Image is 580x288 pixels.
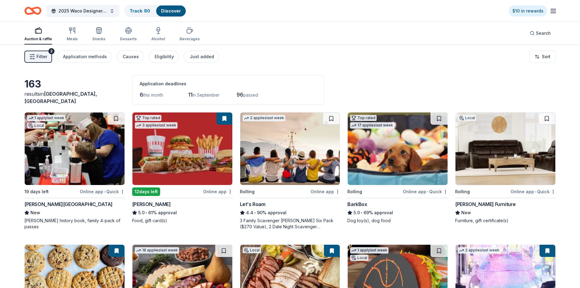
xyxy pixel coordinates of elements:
[24,24,52,44] button: Auction & raffle
[161,8,181,13] a: Discover
[427,189,428,194] span: •
[24,4,41,18] a: Home
[353,209,360,216] span: 5.0
[254,210,256,215] span: •
[188,91,192,98] span: 11
[190,53,214,60] div: Just added
[24,51,52,63] button: Filter2
[24,37,52,41] div: Auction & raffle
[240,218,340,230] div: 3 Family Scavenger [PERSON_NAME] Six Pack ($270 Value), 2 Date Night Scavenger [PERSON_NAME] Two ...
[92,37,105,41] div: Snacks
[58,7,107,15] span: 2025 Waco Designer Purse BIngo
[243,115,285,121] div: 2 applies last week
[117,51,144,63] button: Causes
[24,78,125,90] div: 163
[132,218,233,224] div: Food, gift card(s)
[132,187,160,196] div: 12 days left
[130,8,150,13] a: Track· 80
[132,112,232,185] img: Image for Portillo's
[347,112,448,224] a: Image for BarkBoxTop rated17 applieslast weekRollingOnline app•QuickBarkBox5.0•69% approvalDog to...
[243,247,261,253] div: Local
[237,91,243,98] span: 96
[192,92,220,98] span: in September
[123,53,139,60] div: Causes
[403,188,448,195] div: Online app Quick
[30,209,40,216] span: New
[180,24,200,44] button: Beverages
[347,188,362,195] div: Rolling
[24,91,97,104] span: [GEOGRAPHIC_DATA], [GEOGRAPHIC_DATA]
[240,209,340,216] div: 90% approval
[511,188,556,195] div: Online app Quick
[135,247,179,254] div: 18 applies last week
[24,90,125,105] div: results
[455,201,516,208] div: [PERSON_NAME] Furniture
[135,115,161,121] div: Top rated
[455,112,555,185] img: Image for Bob Mills Furniture
[140,80,316,87] div: Application deadlines
[347,209,448,216] div: 69% approval
[535,189,536,194] span: •
[57,51,112,63] button: Application methods
[155,53,174,60] div: Eligibility
[455,112,556,224] a: Image for Bob Mills FurnitureLocalRollingOnline app•Quick[PERSON_NAME] FurnitureNewFurniture, gif...
[151,37,165,41] div: Alcohol
[240,201,265,208] div: Let's Roam
[246,209,253,216] span: 4.4
[120,37,137,41] div: Desserts
[542,53,550,60] span: Sort
[138,209,145,216] span: 5.0
[348,112,448,185] img: Image for BarkBox
[27,115,65,121] div: 1 apply last week
[350,255,368,261] div: Local
[350,122,394,129] div: 17 applies last week
[67,24,78,44] button: Meals
[361,210,363,215] span: •
[455,218,556,224] div: Furniture, gift certificate(s)
[509,5,547,16] a: $10 in rewards
[80,188,125,195] div: Online app Quick
[92,24,105,44] button: Snacks
[243,92,258,98] span: passed
[240,112,340,185] img: Image for Let's Roam
[350,115,377,121] div: Top rated
[311,188,340,195] div: Online app
[63,53,107,60] div: Application methods
[132,209,233,216] div: 61% approval
[151,24,165,44] button: Alcohol
[140,91,143,98] span: 6
[24,218,125,230] div: [PERSON_NAME] history book, family 4-pack of passes
[347,201,367,208] div: BarkBox
[146,210,147,215] span: •
[24,112,125,230] a: Image for Dr Pepper Museum1 applylast weekLocal19 days leftOnline app•Quick[PERSON_NAME][GEOGRAPH...
[24,201,113,208] div: [PERSON_NAME][GEOGRAPHIC_DATA]
[536,30,551,37] span: Search
[240,112,340,230] a: Image for Let's Roam2 applieslast weekRollingOnline appLet's Roam4.4•90% approval3 Family Scaveng...
[525,27,556,39] button: Search
[461,209,471,216] span: New
[203,188,233,195] div: Online app
[104,189,105,194] span: •
[240,188,255,195] div: Rolling
[67,37,78,41] div: Meals
[24,188,49,195] div: 19 days left
[184,51,219,63] button: Just added
[24,91,97,104] span: in
[120,24,137,44] button: Desserts
[135,122,178,129] div: 3 applies last week
[132,112,233,224] a: Image for Portillo'sTop rated3 applieslast week12days leftOnline app[PERSON_NAME]5.0•61% approval...
[149,51,179,63] button: Eligibility
[46,5,119,17] button: 2025 Waco Designer Purse BIngo
[27,123,45,129] div: Local
[37,53,47,60] span: Filter
[25,112,125,185] img: Image for Dr Pepper Museum
[48,48,54,54] div: 2
[458,247,501,254] div: 2 applies last week
[529,51,556,63] button: Sort
[143,92,163,98] span: this month
[132,201,171,208] div: [PERSON_NAME]
[455,188,470,195] div: Rolling
[458,115,476,121] div: Local
[347,218,448,224] div: Dog toy(s), dog food
[124,5,186,17] button: Track· 80Discover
